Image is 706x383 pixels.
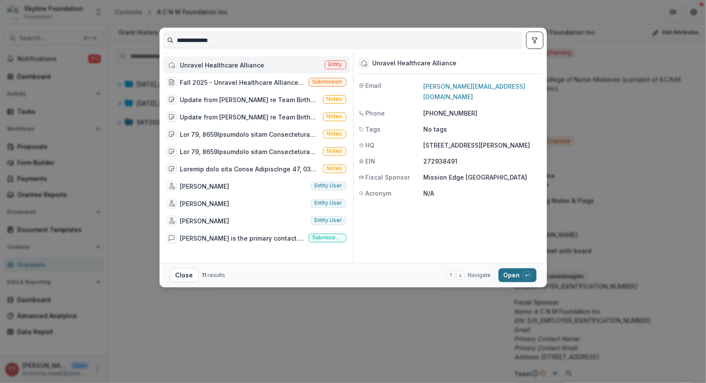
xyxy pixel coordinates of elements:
div: [PERSON_NAME] [180,216,230,225]
button: Open [498,268,537,282]
p: No tags [424,125,447,134]
p: [PHONE_NUMBER] [424,109,542,118]
span: Entity [329,61,342,68]
div: Update from [PERSON_NAME] re Team BirthConnected with Foundation Group to help with setting up a ... [180,95,319,104]
div: Lor 79, 8659Ipsumdolo sitam ConsecteturadiPisci Elitsed&do;eiusmodt@incididuntu.lab&et;Do:​ Magna... [180,147,319,156]
p: Mission Edge [GEOGRAPHIC_DATA] [424,173,542,182]
span: Tags [366,125,381,134]
div: Unravel Healthcare Alliance [180,61,265,70]
span: Notes [327,148,342,154]
div: [PERSON_NAME] [180,199,230,208]
span: HQ [366,141,375,150]
p: 272938491 [424,157,542,166]
div: Loremip dolo sita Conse AdipiscInge 47, 0349&sedd;Eiu t i6?Utlaboree dolo ma ali Enimadm veniamq ... [180,164,319,174]
span: Entity user [315,200,342,206]
div: Unravel Healthcare Alliance [373,60,457,67]
span: Email [366,81,382,90]
span: results [208,272,226,278]
span: Submission comment [313,235,342,241]
span: Entity user [315,217,342,223]
div: [PERSON_NAME] [180,182,230,191]
div: [PERSON_NAME] is the primary contact. I believe they may have selected all to be signatories them... [180,234,305,243]
div: Update from [PERSON_NAME] re Team BirthConnected with Foundation Group to help with setting up a ... [180,113,319,122]
p: [STREET_ADDRESS][PERSON_NAME] [424,141,542,150]
span: Submission [313,79,342,85]
span: Notes [327,113,342,119]
div: Fall 2025 - Unravel Healthcare Alliance - New Application [180,78,305,87]
a: [PERSON_NAME][EMAIL_ADDRESS][DOMAIN_NAME] [424,83,526,100]
p: N/A [424,189,542,198]
span: Navigate [468,271,491,279]
span: Phone [366,109,385,118]
span: EIN [366,157,376,166]
button: toggle filters [526,32,543,49]
span: Acronym [366,189,392,198]
div: Lor 79, 8659Ipsumdolo sitam ConsecteturadiPisci Elitsed&do;eiusmodt@incididuntu.lab&et;Do:​ Magna... [180,130,319,139]
span: 11 [202,272,207,278]
span: Notes [327,131,342,137]
span: Entity user [315,183,342,189]
button: Close [170,268,199,282]
span: Notes [327,96,342,102]
span: Notes [327,165,342,171]
span: Fiscal Sponsor [366,173,410,182]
